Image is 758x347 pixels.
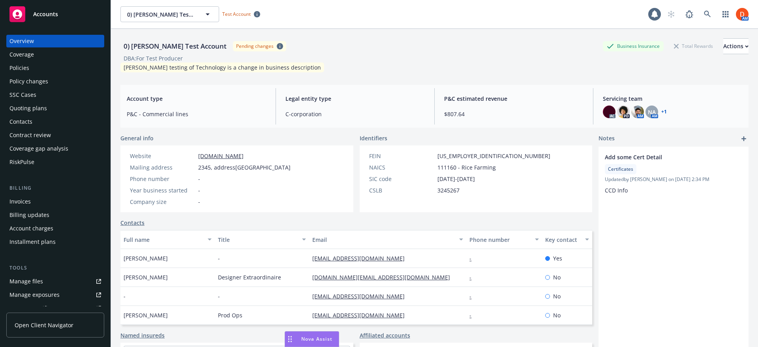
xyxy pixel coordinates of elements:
span: General info [120,134,154,142]
div: Invoices [9,195,31,208]
span: - [124,292,126,300]
span: 2345, address[GEOGRAPHIC_DATA] [198,163,291,172]
a: RiskPulse [6,156,104,168]
div: Manage certificates [9,302,61,315]
span: Legal entity type [285,94,425,103]
button: Actions [723,38,749,54]
div: CSLB [369,186,434,194]
div: Policies [9,62,29,74]
span: 111160 - Rice Farming [437,163,496,172]
span: Updated by [PERSON_NAME] on [DATE] 2:34 PM [605,176,742,183]
div: Drag to move [285,332,295,347]
a: [EMAIL_ADDRESS][DOMAIN_NAME] [312,311,411,319]
button: 0) [PERSON_NAME] Test Account [120,6,219,22]
div: FEIN [369,152,434,160]
div: Full name [124,236,203,244]
span: Yes [553,254,562,262]
div: Phone number [469,236,530,244]
div: Mailing address [130,163,195,172]
span: Servicing team [603,94,742,103]
div: DBA: For Test Producer [124,54,183,62]
div: Tools [6,264,104,272]
a: Manage certificates [6,302,104,315]
div: Quoting plans [9,102,47,115]
div: Contacts [9,115,32,128]
span: - [198,198,200,206]
span: NA [648,108,656,116]
span: C-corporation [285,110,425,118]
div: Actions [723,39,749,54]
a: Manage exposures [6,289,104,301]
a: Contacts [120,219,144,227]
span: CCD Info [605,187,628,194]
span: - [198,175,200,183]
span: Nova Assist [301,336,332,342]
a: Contacts [6,115,104,128]
span: $807.64 [444,110,584,118]
div: Phone number [130,175,195,183]
button: Title [215,230,309,249]
a: Search [700,6,715,22]
div: Business Insurance [603,41,664,51]
a: Affiliated accounts [360,331,410,339]
div: Add some Cert DetailCertificatesUpdatedby [PERSON_NAME] on [DATE] 2:34 PMCCD Info [599,147,749,201]
a: Account charges [6,222,104,235]
a: Coverage gap analysis [6,142,104,155]
a: - [469,292,478,300]
span: No [553,273,561,281]
div: Billing [6,184,104,192]
div: Overview [9,35,34,47]
button: Key contact [542,230,592,249]
a: Policy changes [6,75,104,88]
a: Accounts [6,3,104,25]
span: [PERSON_NAME] [124,311,168,319]
a: Quoting plans [6,102,104,115]
a: Invoices [6,195,104,208]
span: - [218,254,220,262]
span: No [553,292,561,300]
img: photo [631,106,644,118]
div: [PERSON_NAME] testing of Technology is a change in business description [120,62,324,72]
a: +1 [661,109,667,114]
span: Test Account [222,11,251,17]
span: Open Client Navigator [15,321,73,329]
button: Nova Assist [285,331,339,347]
button: Email [309,230,466,249]
span: Certificates [608,166,633,173]
div: Billing updates [9,209,49,221]
span: [US_EMPLOYER_IDENTIFICATION_NUMBER] [437,152,550,160]
div: Policy changes [9,75,48,88]
img: photo [617,106,630,118]
div: Coverage [9,48,34,61]
div: NAICS [369,163,434,172]
div: Manage files [9,275,43,288]
div: Contract review [9,129,51,141]
img: photo [736,8,749,21]
div: SIC code [369,175,434,183]
div: Website [130,152,195,160]
div: Title [218,236,297,244]
span: Add some Cert Detail [605,153,722,161]
div: 0) [PERSON_NAME] Test Account [120,41,230,51]
a: Policies [6,62,104,74]
a: [EMAIL_ADDRESS][DOMAIN_NAME] [312,255,411,262]
a: [EMAIL_ADDRESS][DOMAIN_NAME] [312,292,411,300]
span: P&C - Commercial lines [127,110,266,118]
span: - [218,292,220,300]
div: Coverage gap analysis [9,142,68,155]
span: - [198,186,200,194]
div: Total Rewards [670,41,717,51]
span: [PERSON_NAME] [124,273,168,281]
span: Account type [127,94,266,103]
div: Company size [130,198,195,206]
a: Installment plans [6,236,104,248]
span: P&C estimated revenue [444,94,584,103]
div: Email [312,236,454,244]
span: Prod Ops [218,311,242,319]
div: Manage exposures [9,289,60,301]
a: Overview [6,35,104,47]
a: Report a Bug [681,6,697,22]
span: No [553,311,561,319]
div: Key contact [545,236,580,244]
